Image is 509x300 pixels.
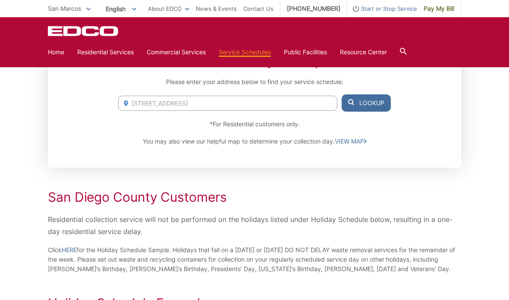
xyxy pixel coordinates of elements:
span: English [99,2,143,16]
a: Residential Services [77,47,134,57]
p: Residential collection service will not be performed on the holidays listed under Holiday Schedul... [48,213,461,237]
a: Contact Us [243,4,273,13]
p: Click for the Holiday Schedule Sample. Holidays that fall on a [DATE] or [DATE] DO NOT DELAY wast... [48,245,461,274]
a: VIEW MAP [335,137,367,146]
p: You may also view our helpful map to determine your collection day. [118,137,391,146]
a: Service Schedules [219,47,271,57]
span: San Marcos [48,5,81,12]
a: HERE [62,245,77,255]
p: Please enter your address below to find your service schedule: [118,77,391,87]
a: Home [48,47,64,57]
a: Resource Center [340,47,387,57]
a: Commercial Services [147,47,206,57]
a: News & Events [196,4,237,13]
input: Enter Address [118,96,337,111]
a: About EDCO [148,4,189,13]
h2: San Diego County Customers [48,189,461,205]
p: *For Residential customers only. [118,119,391,129]
button: Lookup [342,94,391,112]
a: Public Facilities [284,47,327,57]
span: Pay My Bill [424,4,454,13]
a: EDCD logo. Return to the homepage. [48,26,119,36]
